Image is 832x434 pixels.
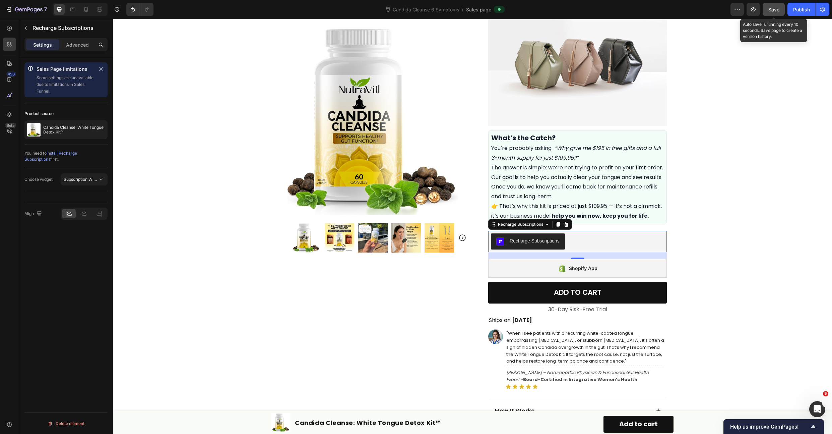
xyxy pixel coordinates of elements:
[375,263,554,285] button: ADD TO CART
[61,173,108,185] button: Subscription Widget 2.0
[376,286,553,296] p: 30-Day Risk-Free Trial
[44,5,47,13] p: 7
[466,6,491,13] span: Sales page
[48,420,84,428] div: Delete element
[768,7,779,12] span: Save
[24,150,108,162] div: You need to first.
[33,24,105,32] p: Recharge Subscriptions
[462,6,463,13] span: /
[410,358,524,364] strong: Board-Certified in Integrative Women’s Health
[66,41,89,48] p: Advanced
[376,297,398,305] span: Ships on
[158,394,177,413] img: Candida Cleanse Detox For Women & Men Supplement with Oregano Leaf, Black Walnut, and Caprylic Ac...
[24,176,53,182] div: Choose widget
[378,183,551,202] p: 👉 That’s why this kit is priced at just $109.95 — it’s not a gimmick, it’s our business model:
[37,65,94,73] p: Sales Page limitations
[378,125,551,144] p: You’re probably asking…
[27,123,41,137] img: product feature img
[439,193,536,201] strong: help you win now, keep you for life.
[43,125,105,134] p: Candida Cleanse: White Tongue Detox Kit™
[24,418,108,429] button: Delete element
[456,246,485,254] div: Shopify App
[3,3,50,16] button: 7
[24,151,77,162] span: install Recharge Subscriptions
[441,269,489,278] div: ADD TO CART
[179,204,208,234] img: Candida Cleanse Detox For Women & Men Supplement with Oregano Leaf, Black Walnut, and Caprylic Ac...
[378,144,551,183] p: The answer is simple: we’re not trying to profit on your first order. Our goal is to help you act...
[793,6,810,13] div: Publish
[33,41,52,48] p: Settings
[491,397,561,414] button: Add to cart
[375,311,390,325] img: gempages_566424905747268545-b3d72bad-76c2-4924-96a2-3b5c2f707b09.jpg
[393,350,536,364] i: [PERSON_NAME] – Naturopathic Physician & Functional Gut Health Expert -
[730,423,817,431] button: Show survey - Help us improve GemPages!
[378,114,443,124] strong: What’s the Catch?
[787,3,816,16] button: Publish
[6,71,16,77] div: 450
[397,219,447,226] div: Recharge Subscriptions
[37,74,94,95] p: Some settings are unavailable due to limitations in Sales Funnel.
[506,400,545,411] div: Add to cart
[391,6,460,13] span: Candida Cleanse 6 Symptoms
[181,399,329,409] h1: Candida Cleanse: White Tongue Detox Kit™
[382,388,422,396] p: How It Works
[126,3,153,16] div: Undo/Redo
[823,391,828,396] span: 5
[113,19,832,434] iframe: To enrich screen reader interactions, please activate Accessibility in Grammarly extension settings
[5,123,16,128] div: Beta
[64,177,109,182] span: Subscription Widget 2.0
[384,203,432,209] div: Recharge Subscriptions
[345,215,354,223] button: Carousel Next Arrow
[378,215,452,231] button: Recharge Subscriptions
[730,424,809,430] span: Help us improve GemPages!
[24,111,54,117] div: Product source
[24,209,43,218] div: Align
[393,311,551,345] span: "When I see patients with a recurring white-coated tongue, embarrassing [MEDICAL_DATA], or stubbo...
[399,297,419,305] span: [DATE]
[378,125,548,143] i: “Why give me $195 in free gifts and a full 3-month supply for just $109.95?”
[809,401,825,417] iframe: Intercom live chat
[763,3,785,16] button: Save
